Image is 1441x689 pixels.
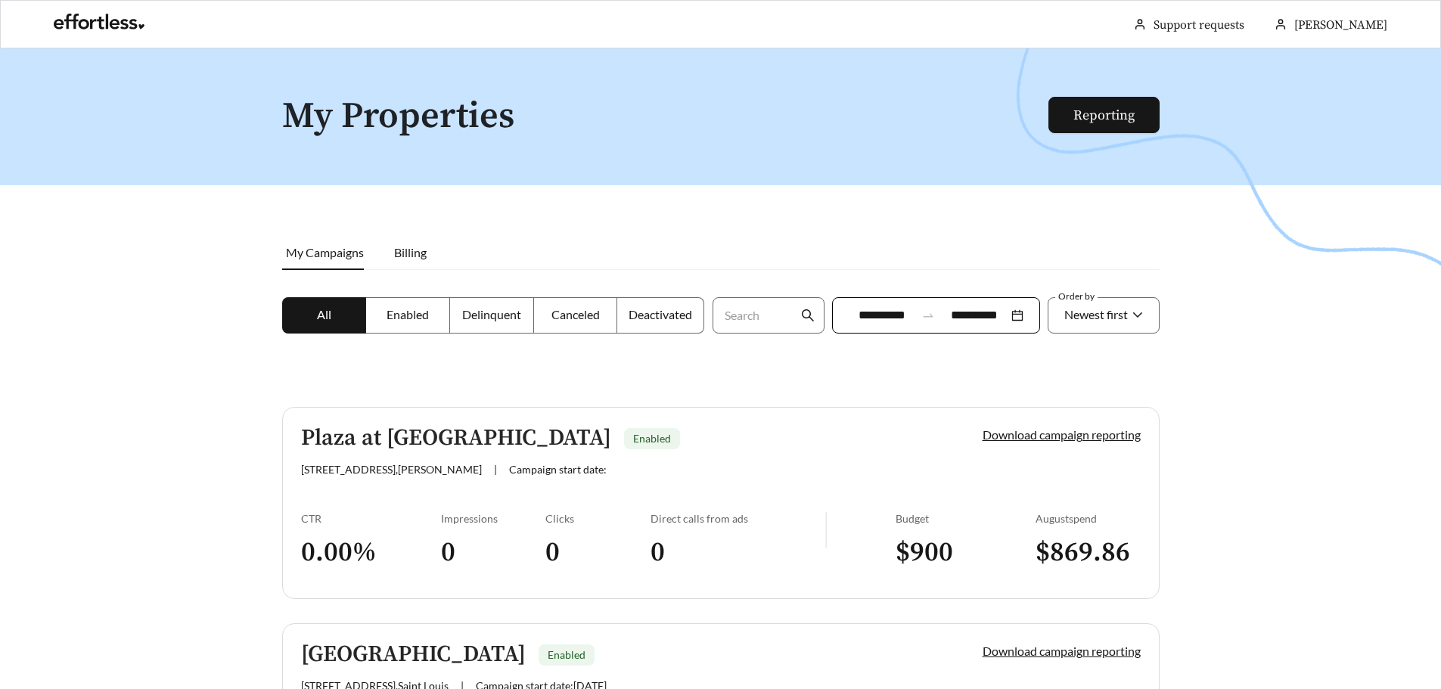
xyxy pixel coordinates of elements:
[441,512,546,525] div: Impressions
[282,97,1050,137] h1: My Properties
[825,512,827,548] img: line
[301,463,482,476] span: [STREET_ADDRESS] , [PERSON_NAME]
[896,512,1036,525] div: Budget
[394,245,427,259] span: Billing
[1073,107,1135,124] a: Reporting
[651,535,825,570] h3: 0
[545,512,651,525] div: Clicks
[548,648,585,661] span: Enabled
[441,535,546,570] h3: 0
[1154,17,1244,33] a: Support requests
[301,535,441,570] h3: 0.00 %
[387,307,429,321] span: Enabled
[1048,97,1160,133] button: Reporting
[801,309,815,322] span: search
[1294,17,1387,33] span: [PERSON_NAME]
[301,642,526,667] h5: [GEOGRAPHIC_DATA]
[629,307,692,321] span: Deactivated
[282,407,1160,599] a: Plaza at [GEOGRAPHIC_DATA]Enabled[STREET_ADDRESS],[PERSON_NAME]|Campaign start date:Download camp...
[509,463,607,476] span: Campaign start date:
[1036,512,1141,525] div: August spend
[301,512,441,525] div: CTR
[983,644,1141,658] a: Download campaign reporting
[921,309,935,322] span: to
[286,245,364,259] span: My Campaigns
[633,432,671,445] span: Enabled
[921,309,935,322] span: swap-right
[1064,307,1128,321] span: Newest first
[301,426,611,451] h5: Plaza at [GEOGRAPHIC_DATA]
[462,307,521,321] span: Delinquent
[1036,535,1141,570] h3: $ 869.86
[545,535,651,570] h3: 0
[551,307,600,321] span: Canceled
[651,512,825,525] div: Direct calls from ads
[896,535,1036,570] h3: $ 900
[494,463,497,476] span: |
[317,307,331,321] span: All
[983,427,1141,442] a: Download campaign reporting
